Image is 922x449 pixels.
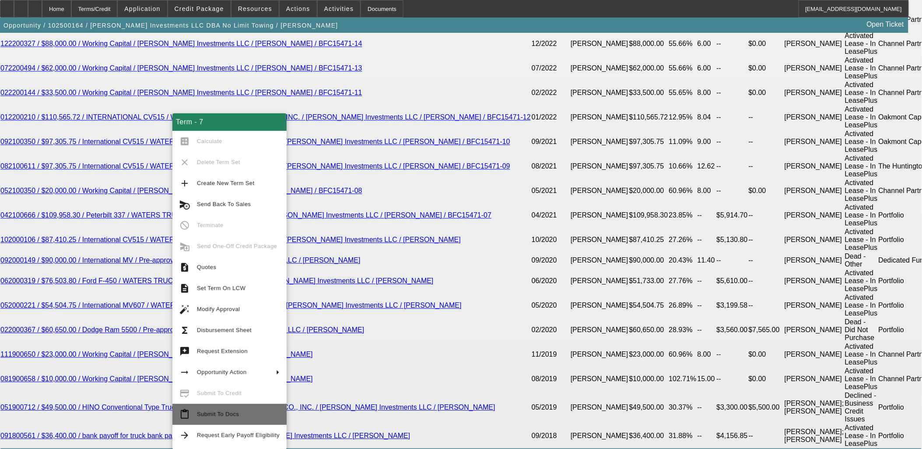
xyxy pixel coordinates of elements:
[669,154,697,179] td: 10.66%
[669,253,697,269] td: 20.43%
[697,32,716,56] td: 6.00
[697,130,716,154] td: 9.00
[845,318,878,343] td: Dead - Did Not Purchase
[748,56,784,81] td: $0.00
[716,253,748,269] td: --
[748,154,784,179] td: --
[716,81,748,105] td: --
[318,0,361,17] button: Activities
[197,369,247,375] span: Opportunity Action
[179,430,190,441] mat-icon: arrow_forward
[863,17,908,32] a: Open Ticket
[531,105,570,130] td: 01/2022
[697,228,716,253] td: --
[669,343,697,367] td: 60.96%
[748,318,784,343] td: $7,565.00
[570,392,629,424] td: [PERSON_NAME]
[197,201,251,207] span: Send Back To Sales
[531,269,570,294] td: 06/2020
[845,343,878,367] td: Activated Lease - In LeasePlus
[0,326,365,334] a: 022000367 / $60,650.00 / Dodge Ram 5500 / Pre-approval / [PERSON_NAME] Investments LLC / [PERSON_...
[629,424,669,449] td: $36,400.00
[784,32,845,56] td: [PERSON_NAME]
[531,294,570,318] td: 05/2020
[179,262,190,273] mat-icon: request_quote
[845,32,878,56] td: Activated Lease - In LeasePlus
[748,253,784,269] td: --
[784,294,845,318] td: [PERSON_NAME]
[286,5,310,12] span: Actions
[629,343,669,367] td: $23,000.00
[748,343,784,367] td: $0.00
[784,105,845,130] td: [PERSON_NAME]
[669,318,697,343] td: 28.93%
[784,228,845,253] td: [PERSON_NAME]
[669,203,697,228] td: 23.85%
[0,138,510,146] a: 092100350 / $97,305.75 / International CV515 / WATERS TRUCK & TRACTOR CO., INC. / [PERSON_NAME] I...
[0,351,313,358] a: 111900650 / $23,000.00 / Working Capital / [PERSON_NAME] Investments LLC / [PERSON_NAME]
[716,424,748,449] td: $4,156.85
[531,367,570,392] td: 08/2019
[0,404,495,411] a: 051900712 / $49,500.00 / HINO Conventional Type Truck / WATERS TRUCK & TRACTOR CO., INC. / [PERSO...
[0,375,313,383] a: 081900658 / $10,000.00 / Working Capital / [PERSON_NAME] Investments LLC / [PERSON_NAME]
[197,180,255,186] span: Create New Term Set
[179,199,190,210] mat-icon: cancel_schedule_send
[669,392,697,424] td: 30.37%
[179,283,190,294] mat-icon: description
[845,269,878,294] td: Activated Lease - In LeasePlus
[697,424,716,449] td: --
[0,432,410,440] a: 091800561 / $36,400.00 / bank payoff for truck bank pay off / Bank Payoff / [PERSON_NAME] Investm...
[0,302,462,309] a: 052000221 / $54,504.75 / International MV607 / WATERS TRUCK & TRACTOR CO., INC. / [PERSON_NAME] I...
[197,264,216,270] span: Quotes
[0,89,362,97] a: 022200144 / $33,500.00 / Working Capital / [PERSON_NAME] Investments LLC / [PERSON_NAME] / BFC154...
[669,32,697,56] td: 55.66%
[0,257,361,264] a: 092000149 / $90,000.00 / International MV / Pre-approval / [PERSON_NAME] Investments LLC / [PERSO...
[748,294,784,318] td: --
[716,294,748,318] td: $3,199.58
[784,130,845,154] td: [PERSON_NAME]
[845,154,878,179] td: Activated Lease - In LeasePlus
[784,424,845,449] td: [PERSON_NAME]; [PERSON_NAME]
[570,203,629,228] td: [PERSON_NAME]
[531,179,570,203] td: 05/2021
[716,32,748,56] td: --
[669,367,697,392] td: 102.71%
[197,285,245,291] span: Set Term On LCW
[531,81,570,105] td: 02/2022
[669,81,697,105] td: 55.65%
[531,130,570,154] td: 09/2021
[197,306,240,312] span: Modify Approval
[845,392,878,424] td: Declined - Business Credit Issues
[845,253,878,269] td: Dead - Other
[197,348,248,354] span: Request Extension
[845,367,878,392] td: Activated Lease - In LeasePlus
[629,228,669,253] td: $87,410.25
[697,81,716,105] td: 8.00
[669,179,697,203] td: 60.96%
[197,327,252,333] span: Disbursement Sheet
[570,253,629,269] td: [PERSON_NAME]
[748,367,784,392] td: $0.00
[629,56,669,81] td: $62,000.00
[531,32,570,56] td: 12/2022
[531,56,570,81] td: 07/2022
[716,105,748,130] td: --
[845,179,878,203] td: Activated Lease - In LeasePlus
[231,0,279,17] button: Resources
[531,203,570,228] td: 04/2021
[784,154,845,179] td: [PERSON_NAME]
[179,178,190,189] mat-icon: add
[784,269,845,294] td: [PERSON_NAME]
[697,318,716,343] td: --
[0,212,491,219] a: 042100666 / $109,958.30 / Peterbilt 337 / WATERS TRUCK & TRACTOR CO., INC. / [PERSON_NAME] Invest...
[716,318,748,343] td: $3,560.00
[629,253,669,269] td: $90,000.00
[629,154,669,179] td: $97,305.75
[179,325,190,336] mat-icon: functions
[784,56,845,81] td: [PERSON_NAME]
[697,343,716,367] td: 8.00
[716,203,748,228] td: $5,914.70
[629,32,669,56] td: $88,000.00
[0,277,434,285] a: 062000319 / $76,503.80 / Ford F-450 / WATERS TRUCK & TRACTOR CO., INC. / [PERSON_NAME] Investment...
[697,203,716,228] td: --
